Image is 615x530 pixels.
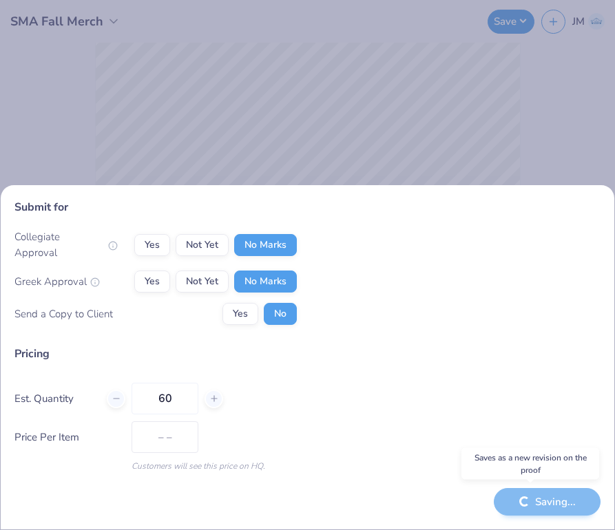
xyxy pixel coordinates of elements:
button: Yes [134,234,170,256]
button: No Marks [234,271,297,293]
button: Not Yet [176,234,229,256]
div: Send a Copy to Client [14,306,113,322]
button: No Marks [234,234,297,256]
input: – – [132,383,198,414]
div: Collegiate Approval [14,229,118,260]
label: Price Per Item [14,430,121,445]
div: Submit for [14,199,601,215]
div: Pricing [14,346,601,362]
button: Yes [222,303,258,325]
div: Customers will see this price on HQ. [14,460,601,472]
button: Yes [134,271,170,293]
div: Saves as a new revision on the proof [461,448,599,480]
button: Not Yet [176,271,229,293]
div: Greek Approval [14,274,100,290]
button: No [264,303,297,325]
label: Est. Quantity [14,391,96,407]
